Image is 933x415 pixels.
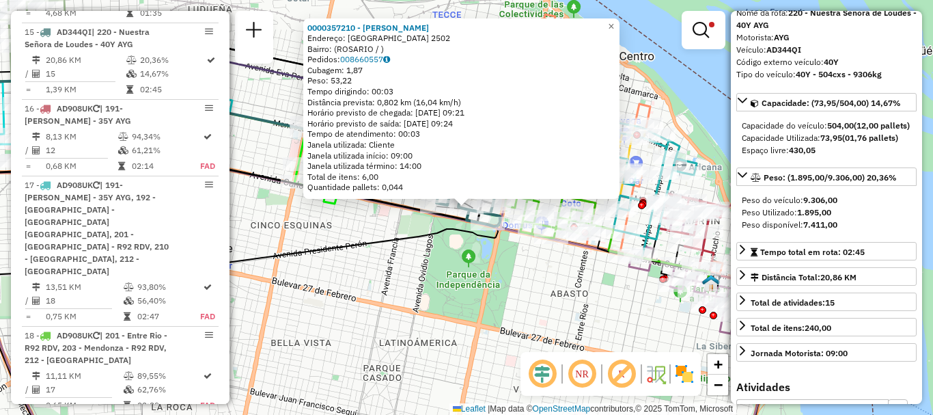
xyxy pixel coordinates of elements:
[736,44,917,56] div: Veículo:
[307,23,429,33] a: 0000357210 - [PERSON_NAME]
[566,358,598,390] span: Ocultar NR
[742,206,911,219] div: Peso Utilizado:
[118,133,128,141] i: % de utilização do peso
[57,330,93,340] span: AD908UK
[605,358,638,390] span: Exibir rótulo
[702,274,720,292] img: UDC - Rosario 1
[742,132,911,144] div: Capacidade Utilizada:
[139,83,206,96] td: 02:45
[204,133,212,141] i: Rota otimizada
[118,146,128,155] i: % de utilização da cubagem
[307,97,615,108] div: Distância prevista: 0,802 km (16,04 km/h)
[124,312,130,321] i: Tempo total em rota
[803,195,837,205] strong: 9.306,00
[25,399,31,412] td: =
[126,85,133,94] i: Tempo total em rota
[307,150,615,161] div: Janela utilizada início: 09:00
[488,404,490,414] span: |
[803,219,837,230] strong: 7.411,00
[736,168,917,186] a: Peso: (1.895,00/9.306,00) 20,36%
[307,44,615,55] div: Bairro: (ROSARIO / )
[736,189,917,237] div: Peso: (1.895,00/9.306,00) 20,36%
[736,93,917,111] a: Capacidade: (73,95/504,00) 14,67%
[25,180,169,276] span: | 191- [PERSON_NAME] - 35Y AYG, 192 - [GEOGRAPHIC_DATA] - [GEOGRAPHIC_DATA] [GEOGRAPHIC_DATA], 20...
[751,322,831,334] div: Total de itens:
[789,145,816,155] strong: 430,05
[45,280,123,294] td: 13,51 KM
[340,54,390,64] a: 008660557
[32,70,40,78] i: Total de Atividades
[124,386,134,394] i: % de utilização da cubagem
[25,330,167,365] span: 18 -
[307,107,615,118] div: Horário previsto de chegada: [DATE] 09:21
[25,144,31,157] td: /
[124,401,130,410] i: Tempo total em rota
[762,98,901,108] span: Capacidade: (73,95/504,00) 14,67%
[820,272,857,282] span: 20,86 KM
[205,104,213,112] em: Opções
[45,83,126,96] td: 1,39 KM
[45,399,123,412] td: 0,65 KM
[307,172,615,183] div: Total de itens: 6,00
[205,180,213,189] em: Opções
[673,363,695,385] img: Exibir/Ocultar setores
[32,133,40,141] i: Distância Total
[526,358,559,390] span: Ocultar deslocamento
[199,310,216,323] td: FAD
[827,120,854,131] strong: 504,00
[307,182,615,193] div: Quantidade pallets: 0,044
[854,120,910,131] strong: (12,00 pallets)
[126,70,137,78] i: % de utilização da cubagem
[45,369,123,383] td: 11,11 KM
[204,283,212,291] i: Rota otimizada
[25,180,169,276] span: 17 -
[93,332,100,340] i: Veículo já utilizado nesta sessão
[824,57,839,67] strong: 40Y
[736,68,917,81] div: Tipo do veículo:
[137,280,200,294] td: 93,80%
[139,6,206,20] td: 01:35
[131,159,199,173] td: 02:14
[736,31,917,44] div: Motorista:
[453,404,486,414] a: Leaflet
[45,6,126,20] td: 4,68 KM
[131,130,199,144] td: 94,34%
[751,297,835,308] span: Total de atividades:
[45,383,123,397] td: 17
[709,22,714,27] span: Filtro Ativo
[25,83,31,96] td: =
[25,27,150,49] span: | 220 - Nuestra Señora de Loudes - 40Y AYG
[825,297,835,308] strong: 15
[45,67,126,81] td: 15
[736,267,917,286] a: Distância Total:20,86 KM
[736,318,917,336] a: Total de itens:240,00
[131,144,199,157] td: 61,21%
[742,144,911,157] div: Espaço livre:
[45,130,117,144] td: 8,13 KM
[205,331,213,339] em: Opções
[205,27,213,36] em: Opções
[240,16,268,47] a: Nova sessão e pesquisa
[137,383,200,397] td: 62,76%
[307,75,352,85] span: Peso: 53,22
[137,399,200,412] td: 02:29
[25,330,167,365] span: | 201 - Entre Rio - R92 RDV, 203 - Mendonza - R92 RDV, 212 - [GEOGRAPHIC_DATA]
[797,207,831,217] strong: 1.895,00
[307,54,615,65] div: Pedidos:
[751,271,857,284] div: Distância Total:
[45,144,117,157] td: 12
[137,310,200,323] td: 02:47
[736,56,917,68] div: Código externo veículo:
[32,146,40,155] i: Total de Atividades
[139,67,206,81] td: 14,67%
[645,363,667,385] img: Fluxo de ruas
[714,356,723,373] span: +
[736,293,917,311] a: Total de atividades:15
[742,120,911,132] div: Capacidade do veículo:
[774,32,790,42] strong: AYG
[307,65,363,75] span: Cubagem: 1,87
[736,7,917,31] div: Nome da rota:
[32,386,40,394] i: Total de Atividades
[714,376,723,393] span: −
